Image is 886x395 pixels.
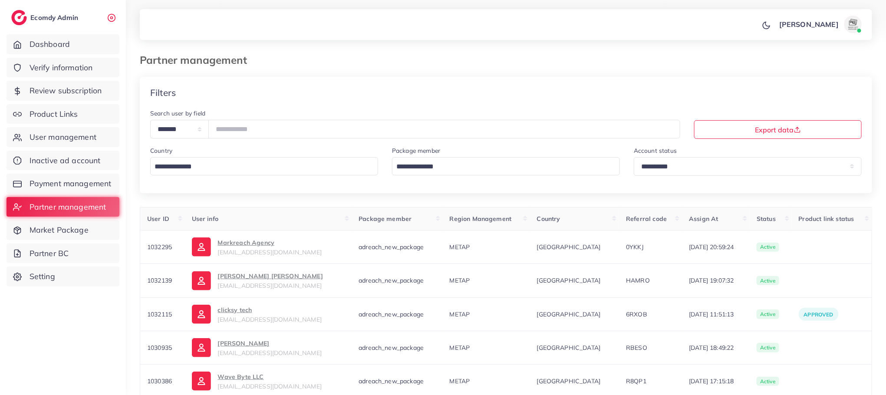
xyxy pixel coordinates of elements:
span: 6RXOB [626,310,647,318]
span: adreach_new_package [359,243,424,251]
span: adreach_new_package [359,344,424,352]
span: 1030386 [147,377,172,385]
img: ic-user-info.36bf1079.svg [192,305,211,324]
a: Wave Byte LLC[EMAIL_ADDRESS][DOMAIN_NAME] [192,372,345,391]
span: active [757,309,779,319]
a: Product Links [7,104,119,124]
img: logo [11,10,27,25]
span: Dashboard [30,39,70,50]
p: clicksy tech [218,305,322,315]
label: Account status [634,146,677,155]
span: [GEOGRAPHIC_DATA] [537,243,613,251]
span: adreach_new_package [359,377,424,385]
span: Market Package [30,224,89,236]
span: [GEOGRAPHIC_DATA] [537,343,613,352]
span: Country [537,215,560,223]
img: avatar [844,16,862,33]
p: Wave Byte LLC [218,372,322,382]
span: Product Links [30,109,78,120]
span: Product link status [799,215,854,223]
span: [DATE] 20:59:24 [689,243,743,251]
a: Markreach Agency[EMAIL_ADDRESS][DOMAIN_NAME] [192,237,345,257]
button: Export data [694,120,862,139]
a: logoEcomdy Admin [11,10,80,25]
a: clicksy tech[EMAIL_ADDRESS][DOMAIN_NAME] [192,305,345,324]
span: Partner management [30,201,106,213]
span: Package member [359,215,412,223]
span: 1032139 [147,276,172,284]
span: [DATE] 11:51:13 [689,310,743,319]
p: [PERSON_NAME] [218,338,322,349]
a: [PERSON_NAME] [PERSON_NAME][EMAIL_ADDRESS][DOMAIN_NAME] [192,271,345,290]
span: [GEOGRAPHIC_DATA] [537,377,613,385]
h3: Partner management [140,54,254,66]
label: Country [150,146,172,155]
div: Search for option [392,157,620,175]
span: Inactive ad account [30,155,101,166]
p: [PERSON_NAME] [PERSON_NAME] [218,271,323,281]
a: Setting [7,267,119,286]
span: [DATE] 17:15:18 [689,377,743,385]
a: Partner management [7,197,119,217]
span: METAP [450,276,470,284]
span: User info [192,215,218,223]
span: [EMAIL_ADDRESS][DOMAIN_NAME] [218,316,322,323]
span: HAMRO [626,276,650,284]
span: METAP [450,344,470,352]
span: METAP [450,243,470,251]
h2: Ecomdy Admin [30,13,80,22]
label: Search user by field [150,109,205,118]
img: ic-user-info.36bf1079.svg [192,372,211,391]
span: [EMAIL_ADDRESS][DOMAIN_NAME] [218,382,322,390]
span: [GEOGRAPHIC_DATA] [537,276,613,285]
span: 0YKKJ [626,243,644,251]
span: Setting [30,271,55,282]
a: Payment management [7,174,119,194]
span: R8QP1 [626,377,646,385]
span: Partner BC [30,248,69,259]
p: Markreach Agency [218,237,322,248]
span: 1032295 [147,243,172,251]
span: [EMAIL_ADDRESS][DOMAIN_NAME] [218,282,322,290]
a: User management [7,127,119,147]
span: [DATE] 18:49:22 [689,343,743,352]
a: Inactive ad account [7,151,119,171]
div: Search for option [150,157,378,175]
label: Package member [392,146,440,155]
span: active [757,276,779,286]
a: [PERSON_NAME][EMAIL_ADDRESS][DOMAIN_NAME] [192,338,345,357]
a: [PERSON_NAME]avatar [774,16,865,33]
span: User ID [147,215,169,223]
span: [EMAIL_ADDRESS][DOMAIN_NAME] [218,349,322,357]
span: Region Management [450,215,512,223]
a: Partner BC [7,244,119,263]
span: 1030935 [147,344,172,352]
span: Review subscription [30,85,102,96]
span: User management [30,132,96,143]
span: Assign At [689,215,718,223]
h4: Filters [150,87,176,98]
input: Search for option [152,160,367,174]
img: ic-user-info.36bf1079.svg [192,237,211,257]
span: Verify information [30,62,93,73]
a: Verify information [7,58,119,78]
span: [EMAIL_ADDRESS][DOMAIN_NAME] [218,248,322,256]
span: [GEOGRAPHIC_DATA] [537,310,613,319]
span: active [757,343,779,352]
span: active [757,243,779,252]
span: Approved [804,311,833,318]
span: [DATE] 19:07:32 [689,276,743,285]
p: [PERSON_NAME] [779,19,839,30]
a: Market Package [7,220,119,240]
span: active [757,377,779,386]
span: 1032115 [147,310,172,318]
span: Referral code [626,215,667,223]
span: METAP [450,310,470,318]
span: adreach_new_package [359,276,424,284]
span: RBESO [626,344,647,352]
span: Payment management [30,178,112,189]
a: Review subscription [7,81,119,101]
a: Dashboard [7,34,119,54]
span: METAP [450,377,470,385]
img: ic-user-info.36bf1079.svg [192,271,211,290]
